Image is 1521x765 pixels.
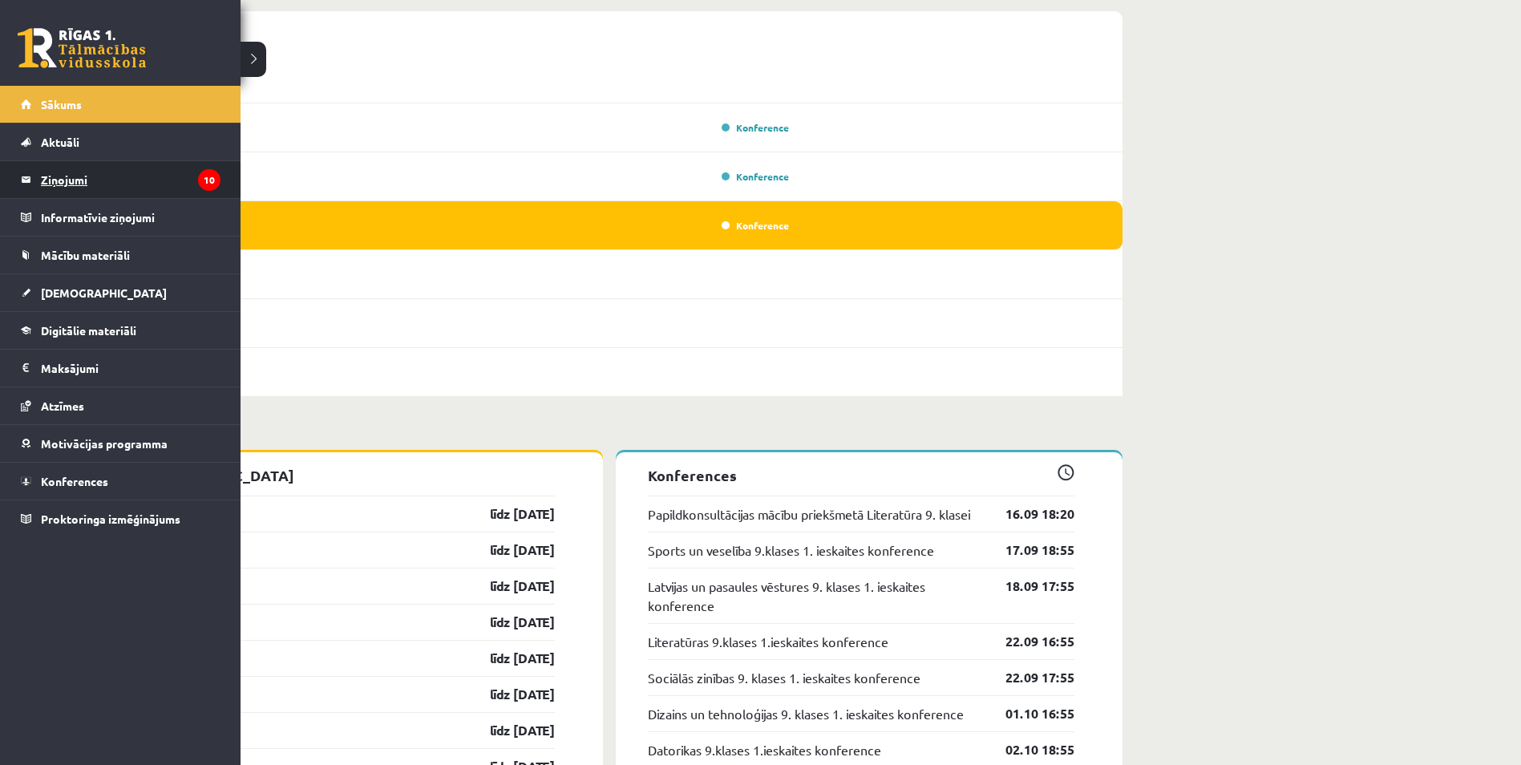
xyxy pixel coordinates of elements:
[41,323,136,338] span: Digitālie materiāli
[21,86,220,123] a: Sākums
[648,464,1074,486] p: Konferences
[648,632,888,651] a: Literatūras 9.klases 1.ieskaites konference
[981,668,1074,687] a: 22.09 17:55
[981,504,1074,524] a: 16.09 18:20
[18,28,146,68] a: Rīgas 1. Tālmācības vidusskola
[41,199,220,236] legend: Informatīvie ziņojumi
[41,474,108,488] span: Konferences
[21,425,220,462] a: Motivācijas programma
[722,170,789,183] a: Konference
[462,504,555,524] a: līdz [DATE]
[21,387,220,424] a: Atzīmes
[41,285,167,300] span: [DEMOGRAPHIC_DATA]
[21,312,220,349] a: Digitālie materiāli
[981,577,1074,596] a: 18.09 17:55
[462,649,555,668] a: līdz [DATE]
[21,274,220,311] a: [DEMOGRAPHIC_DATA]
[462,540,555,560] a: līdz [DATE]
[462,613,555,632] a: līdz [DATE]
[648,540,934,560] a: Sports un veselība 9.klases 1. ieskaites konference
[41,350,220,387] legend: Maksājumi
[96,11,1123,55] div: (08.09 - 14.09)
[648,504,970,524] a: Papildkonsultācijas mācību priekšmetā Literatūra 9. klasei
[462,577,555,596] a: līdz [DATE]
[981,704,1074,723] a: 01.10 16:55
[648,577,981,615] a: Latvijas un pasaules vēstures 9. klases 1. ieskaites konference
[41,135,79,149] span: Aktuāli
[21,350,220,387] a: Maksājumi
[981,740,1074,759] a: 02.10 18:55
[462,685,555,704] a: līdz [DATE]
[21,199,220,236] a: Informatīvie ziņojumi
[198,169,220,191] i: 10
[21,161,220,198] a: Ziņojumi10
[21,237,220,273] a: Mācību materiāli
[722,219,789,232] a: Konference
[128,464,555,486] p: [DEMOGRAPHIC_DATA]
[21,500,220,537] a: Proktoringa izmēģinājums
[21,123,220,160] a: Aktuāli
[41,512,180,526] span: Proktoringa izmēģinājums
[648,740,881,759] a: Datorikas 9.klases 1.ieskaites konference
[648,704,964,723] a: Dizains un tehnoloģijas 9. klases 1. ieskaites konference
[103,421,1116,443] p: Tuvākās aktivitātes
[462,721,555,740] a: līdz [DATE]
[41,97,82,111] span: Sākums
[648,668,920,687] a: Sociālās zinības 9. klases 1. ieskaites konference
[21,463,220,500] a: Konferences
[41,248,130,262] span: Mācību materiāli
[981,632,1074,651] a: 22.09 16:55
[981,540,1074,560] a: 17.09 18:55
[41,436,168,451] span: Motivācijas programma
[41,399,84,413] span: Atzīmes
[41,161,220,198] legend: Ziņojumi
[722,121,789,134] a: Konference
